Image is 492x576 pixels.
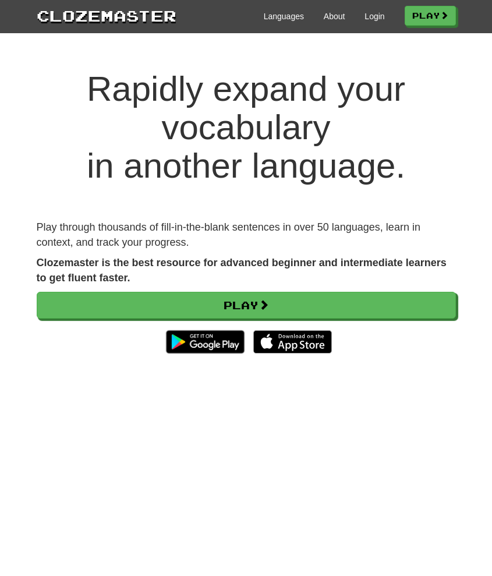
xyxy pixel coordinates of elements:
[37,220,456,250] p: Play through thousands of fill-in-the-blank sentences in over 50 languages, learn in context, and...
[160,324,250,359] img: Get it on Google Play
[405,6,456,26] a: Play
[253,330,332,354] img: Download_on_the_App_Store_Badge_US-UK_135x40-25178aeef6eb6b83b96f5f2d004eda3bffbb37122de64afbaef7...
[37,257,447,284] strong: Clozemaster is the best resource for advanced beginner and intermediate learners to get fluent fa...
[37,5,176,26] a: Clozemaster
[37,292,456,319] a: Play
[264,10,304,22] a: Languages
[364,10,384,22] a: Login
[324,10,345,22] a: About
